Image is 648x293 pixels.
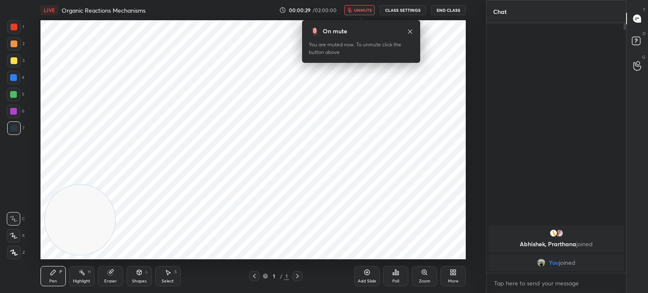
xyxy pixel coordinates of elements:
span: You [549,259,559,266]
p: D [643,30,645,37]
h4: Organic Reactions Mechanisms [62,6,146,14]
div: S [174,270,177,274]
div: Zoom [419,279,430,283]
div: More [448,279,459,283]
button: End Class [431,5,466,15]
div: Highlight [73,279,90,283]
div: 7 [7,121,24,135]
span: unmute [354,7,372,13]
div: 1 [284,272,289,280]
div: Add Slide [358,279,376,283]
div: 6 [7,105,24,118]
div: Z [7,246,25,259]
div: 1 [7,20,24,34]
button: CLASS SETTINGS [380,5,426,15]
div: 4 [7,71,24,84]
p: T [643,7,645,13]
div: Poll [392,279,399,283]
p: Abhishek, Prarthana [494,241,619,247]
div: grid [486,224,626,273]
div: 2 [7,37,24,51]
p: G [642,54,645,60]
div: 1 [270,274,278,279]
img: 899fa0a6db5142dd9f6c0dfe8f549e8d.jpg [549,229,558,237]
img: 2782fdca8abe4be7a832ca4e3fcd32a4.jpg [537,258,545,267]
div: P [59,270,62,274]
div: 5 [7,88,24,101]
img: 74387b3f5c394bb1b2528a0187cf8faa.jpg [555,229,564,237]
div: X [7,229,25,242]
div: Select [162,279,174,283]
span: joined [559,259,575,266]
div: Shapes [132,279,146,283]
div: You are muted now. To unmute click the button above [309,41,413,56]
div: L [146,270,148,274]
button: unmute [344,5,375,15]
span: joined [576,240,593,248]
div: LIVE [40,5,58,15]
div: Pen [49,279,57,283]
div: On mute [323,27,347,36]
div: C [7,212,25,226]
p: Chat [486,0,513,23]
div: H [88,270,91,274]
div: / [280,274,282,279]
div: Eraser [104,279,117,283]
div: 3 [7,54,24,67]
